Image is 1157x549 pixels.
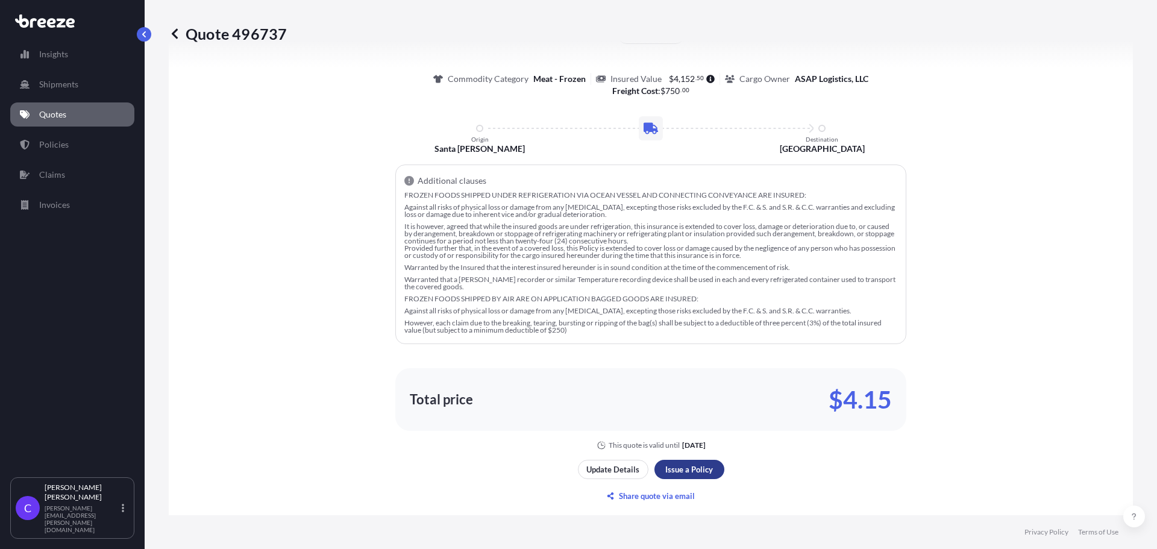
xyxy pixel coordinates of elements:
button: Issue a Policy [654,460,724,479]
span: C [24,502,31,514]
p: [DATE] [682,441,706,450]
p: However, each claim due to the breaking, tearing, bursting or ripping of the bag(s) shall be subj... [404,319,897,334]
p: Issue a Policy [665,463,713,475]
a: Privacy Policy [1024,527,1068,537]
p: Quotes [39,108,66,121]
p: Origin [471,136,489,143]
p: Total price [410,394,473,406]
p: Quote 496737 [169,24,287,43]
p: Insights [39,48,68,60]
p: Destination [806,136,838,143]
span: . [695,76,697,80]
a: Policies [10,133,134,157]
b: Freight Cost [612,86,658,96]
a: Claims [10,163,134,187]
p: : [612,85,689,97]
p: Policies [39,139,69,151]
p: It is however, agreed that while the insured goods are under refrigeration, this insurance is ext... [404,223,897,259]
span: 152 [680,75,695,83]
span: 00 [682,88,689,92]
a: Quotes [10,102,134,127]
p: Against all risks of physical loss or damage from any [MEDICAL_DATA], excepting those risks exclu... [404,204,897,218]
p: Additional clauses [418,175,486,187]
span: , [679,75,680,83]
p: $4.15 [829,390,892,409]
p: Warranted by the Insured that the interest insured hereunder is in sound condition at the time of... [404,264,897,271]
p: Commodity Category [448,73,528,85]
p: Insured Value [610,73,662,85]
p: Shipments [39,78,78,90]
p: Claims [39,169,65,181]
p: [PERSON_NAME][EMAIL_ADDRESS][PERSON_NAME][DOMAIN_NAME] [45,504,119,533]
p: FROZEN FOODS SHIPPED UNDER REFRIGERATION VIA OCEAN VESSEL AND CONNECTING CONVEYANCE ARE INSURED: [404,192,897,199]
p: Warranted that a [PERSON_NAME] recorder or similar Temperature recording device shall be used in ... [404,276,897,290]
a: Shipments [10,72,134,96]
a: Insights [10,42,134,66]
span: . [680,88,682,92]
p: Share quote via email [619,490,695,502]
p: Cargo Owner [739,73,790,85]
p: Meat - Frozen [533,73,586,85]
p: Invoices [39,199,70,211]
a: Terms of Use [1078,527,1118,537]
p: Against all risks of physical loss or damage from any [MEDICAL_DATA], excepting those risks exclu... [404,307,897,315]
p: This quote is valid until [609,441,680,450]
a: Invoices [10,193,134,217]
span: 4 [674,75,679,83]
p: [GEOGRAPHIC_DATA] [780,143,865,155]
span: 50 [697,76,704,80]
p: ASAP Logistics, LLC [795,73,868,85]
p: [PERSON_NAME] [PERSON_NAME] [45,483,119,502]
button: Update Details [578,460,648,479]
span: 750 [665,87,680,95]
p: Update Details [586,463,639,475]
button: Share quote via email [578,486,724,506]
p: Santa [PERSON_NAME] [434,143,525,155]
p: FROZEN FOODS SHIPPED BY AIR ARE ON APPLICATION BAGGED GOODS ARE INSURED: [404,295,897,303]
span: $ [660,87,665,95]
span: $ [669,75,674,83]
